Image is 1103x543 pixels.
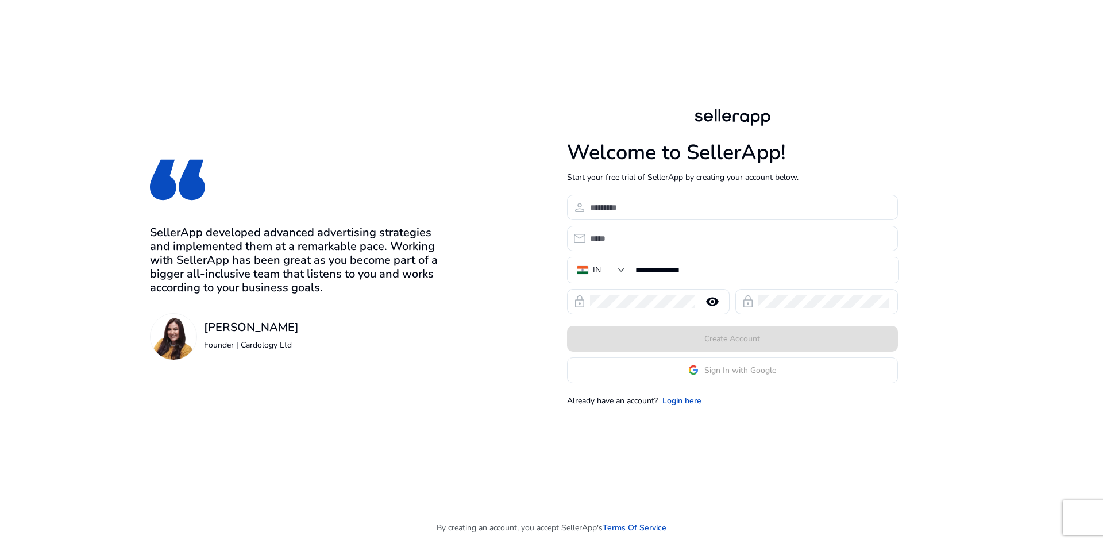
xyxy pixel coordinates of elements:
div: IN [593,264,601,276]
h3: SellerApp developed advanced advertising strategies and implemented them at a remarkable pace. Wo... [150,226,444,295]
span: email [573,232,587,245]
p: Already have an account? [567,395,658,407]
span: person [573,201,587,214]
a: Login here [662,395,701,407]
span: lock [573,295,587,309]
p: Start your free trial of SellerApp by creating your account below. [567,171,898,183]
span: lock [741,295,755,309]
p: Founder | Cardology Ltd [204,339,299,351]
h1: Welcome to SellerApp! [567,140,898,165]
a: Terms Of Service [603,522,666,534]
h3: [PERSON_NAME] [204,321,299,334]
mat-icon: remove_red_eye [699,295,726,309]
